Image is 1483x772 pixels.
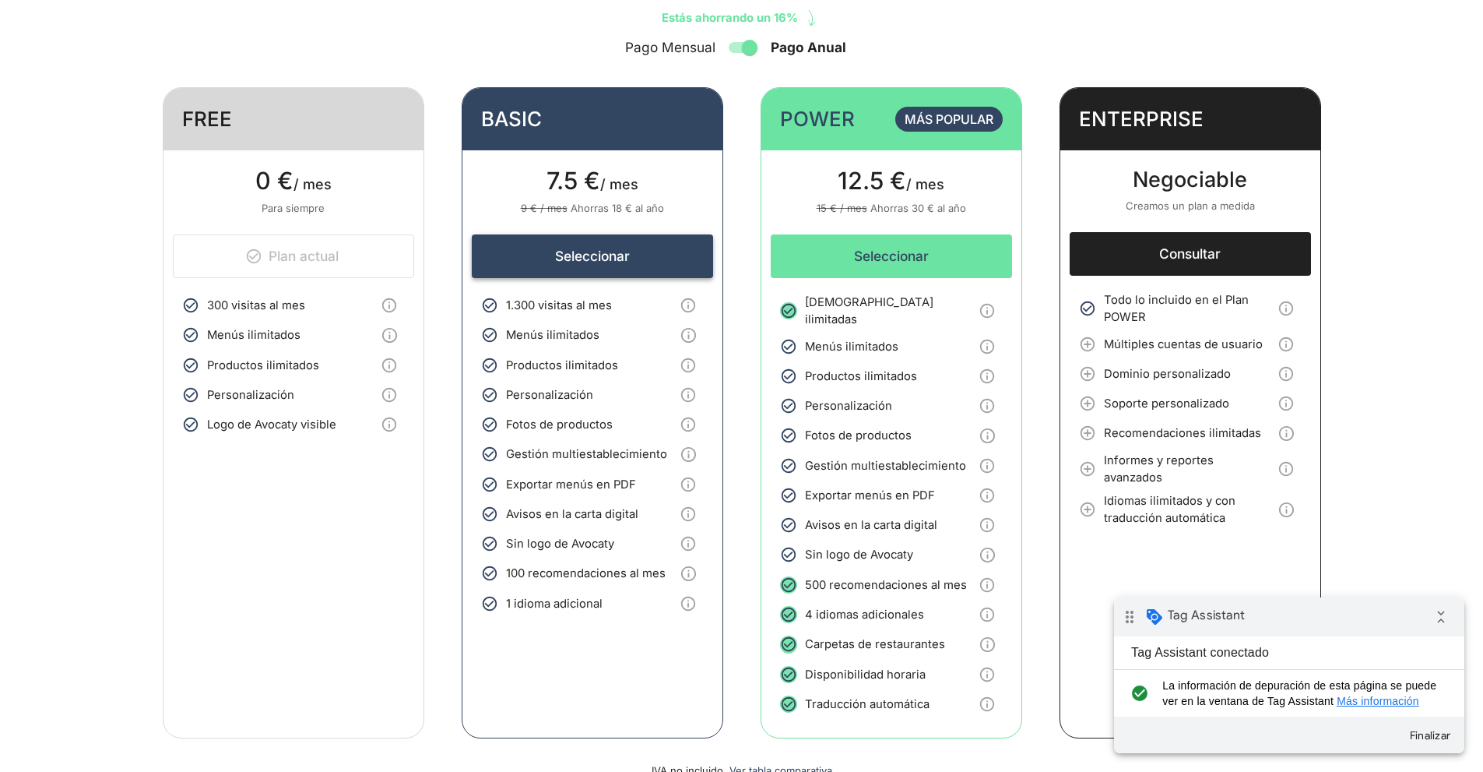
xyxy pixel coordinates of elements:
[173,169,414,201] p: / mes
[972,689,1002,719] button: Info
[972,600,1002,629] button: Info
[506,326,674,344] span: Menús ilimitados
[838,166,906,195] span: 12.5 €
[374,351,404,380] button: Info
[972,361,1002,391] button: Info
[1271,495,1301,524] button: Info
[673,320,703,350] button: Info
[771,234,1012,278] button: Seleccionar
[673,410,703,439] button: Info
[12,80,38,111] i: check_circle
[506,297,674,314] span: 1.300 visitas al mes
[1104,336,1272,353] span: Múltiples cuentas de usuario
[288,124,344,152] button: Finalizar
[472,201,713,216] p: Ahorras 18 € al año
[673,291,703,320] button: Info
[506,476,674,493] span: Exportar menús en PDF
[805,338,973,355] span: Menús ilimitados
[805,516,973,534] span: Avisos en la carta digital
[972,481,1002,510] button: Info
[506,446,674,463] span: Gestión multiestablecimiento
[972,570,1002,600] button: Info
[506,506,674,523] span: Avisos en la carta digital
[1104,492,1272,527] span: Idiomas ilimitados y con traducción automática
[972,510,1002,540] button: Info
[972,660,1002,689] button: Info
[673,439,703,469] button: Info
[472,234,713,278] button: Seleccionar
[506,535,674,552] span: Sin logo de Avocaty
[673,529,703,559] button: Info
[972,629,1002,659] button: Info
[673,351,703,380] button: Info
[805,368,973,385] span: Productos ilimitados
[817,202,867,214] span: 15 € / mes
[625,37,715,58] span: Pago Mensual
[1104,425,1272,442] span: Recomendaciones ilimitadas
[771,37,846,58] span: Pago Anual
[905,111,993,127] span: Más popular
[1070,199,1311,213] p: Creamos un plan a medida
[1104,365,1272,382] span: Dominio personalizado
[673,559,703,588] button: Info
[972,391,1002,421] button: Info
[972,540,1002,569] button: Info
[506,595,674,612] span: 1 idioma adicional
[805,696,973,713] span: Traducción automática
[207,326,375,344] span: Menús ilimitados
[506,565,674,582] span: 100 recomendaciones al mes
[805,457,973,474] span: Gestión multiestablecimiento
[780,107,855,132] h4: POWER
[546,166,600,195] span: 7.5 €
[311,4,343,35] i: Contraer insignia de depuración
[207,386,375,404] span: Personalización
[673,380,703,410] button: Info
[673,470,703,499] button: Info
[1271,389,1301,418] button: Info
[673,499,703,529] button: Info
[472,169,713,201] p: / mes
[374,410,404,439] button: Info
[223,97,305,110] a: Más información
[182,107,232,132] h4: FREE
[207,357,375,374] span: Productos ilimitados
[972,451,1002,481] button: Info
[771,169,1012,201] p: / mes
[506,357,674,374] span: Productos ilimitados
[173,201,414,216] p: Para siempre
[1271,359,1301,389] button: Info
[1271,418,1301,448] button: Info
[972,421,1002,450] button: Info
[805,636,973,653] span: Carpetas de restaurantes
[48,80,325,111] span: La información de depuración de esta página se puede ver en la ventana de Tag Assistant
[207,297,375,314] span: 300 visitas al mes
[374,380,404,410] button: Info
[1079,107,1204,132] h4: ENTERPRISE
[374,320,404,350] button: Info
[481,107,542,132] h4: BASIC
[1271,294,1301,323] button: Info
[805,294,973,329] span: [DEMOGRAPHIC_DATA] ilimitadas
[673,589,703,619] button: Info
[805,397,973,414] span: Personalización
[805,576,973,594] span: 500 recomendaciones al mes
[805,666,973,683] span: Disponibilidad horaria
[972,296,1002,326] button: Info
[255,166,293,195] span: 0 €
[1104,452,1272,487] span: Informes y reportes avanzados
[506,416,674,433] span: Fotos de productos
[521,202,568,214] span: 9 € / mes
[972,332,1002,361] button: Info
[1271,454,1301,484] button: Info
[374,291,404,320] button: Info
[1070,232,1311,276] button: Consultar
[1133,167,1247,192] span: Negociable
[805,487,973,504] span: Exportar menús en PDF
[1104,291,1272,326] span: Todo lo incluido en el Plan POWER
[805,606,973,623] span: 4 idiomas adicionales
[54,10,131,26] span: Tag Assistant
[1271,330,1301,359] button: Info
[805,427,973,444] span: Fotos de productos
[771,201,1012,216] p: Ahorras 30 € al año
[805,546,973,563] span: Sin logo de Avocaty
